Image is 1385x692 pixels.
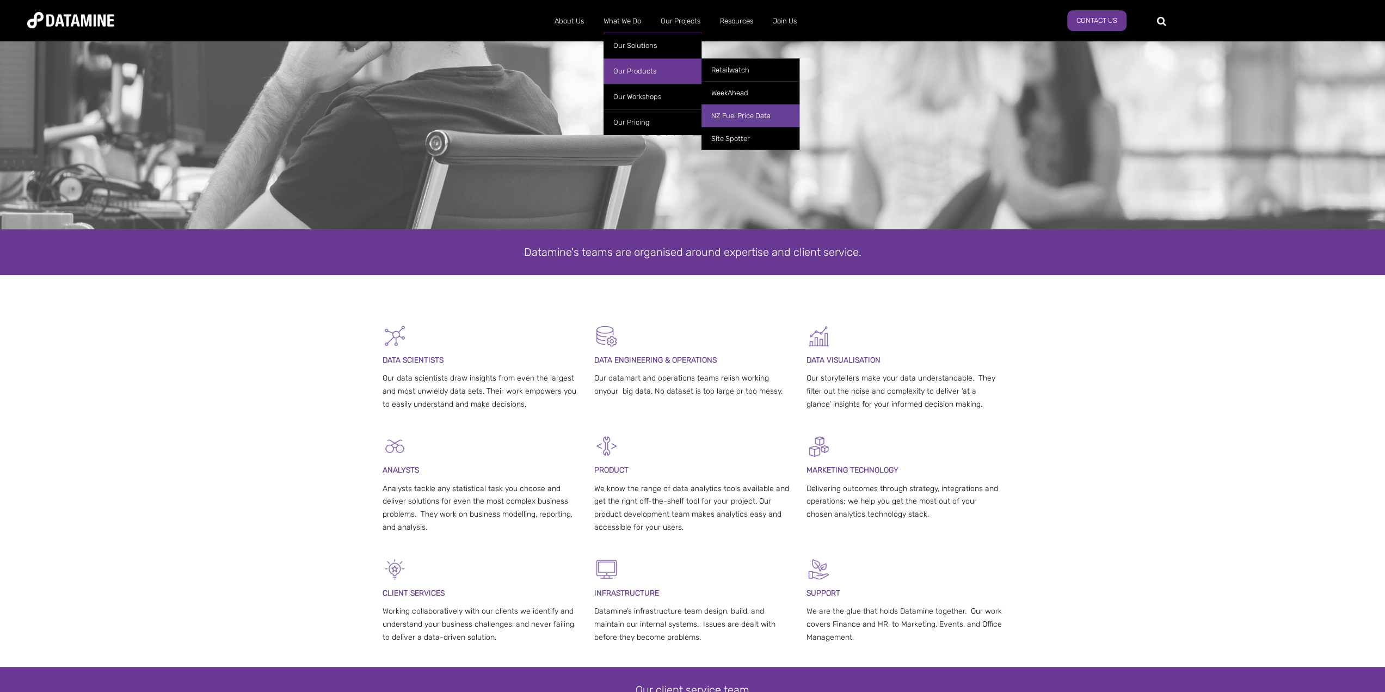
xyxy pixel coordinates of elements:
[594,605,791,644] p: Datamine’s infrastructure team design, build, and maintain our internal systems. Issues are dealt...
[383,557,407,581] img: Client Services
[604,84,701,109] a: Our Workshops
[383,434,407,458] img: Analysts
[807,324,831,348] img: Graph 5
[524,246,861,259] span: Datamine's teams are organised around expertise and client service.
[594,7,651,35] a: What We Do
[701,104,799,127] a: NZ Fuel Price Data
[594,324,619,348] img: Datamart
[701,58,799,81] a: Retailwatch
[701,81,799,104] a: WeekAhead
[594,372,791,398] p: Our datamart and operations teams relish working onyour big data. No dataset is too large or too ...
[594,356,717,365] span: DATA ENGINEERING & OPERATIONS
[594,589,659,598] span: INFRASTRUCTURE
[594,482,791,534] p: We know the range of data analytics tools available and get the right off-the-shelf tool for your...
[710,7,763,35] a: Resources
[604,58,701,84] a: Our Products
[807,434,831,458] img: Digital Activation
[807,466,898,475] span: MARKETING TECHNOLOGY
[594,466,629,475] span: PRODUCT
[701,127,799,150] a: Site Spotter
[545,7,594,35] a: About Us
[27,12,114,28] img: Datamine
[604,109,701,135] a: Our Pricing
[807,356,881,365] span: DATA VISUALISATION
[383,605,579,644] p: Working collaboratively with our clients we identify and understand your business challenges, and...
[383,356,444,365] span: DATA SCIENTISTS
[604,33,701,58] a: Our Solutions
[594,434,619,458] img: Development
[383,482,579,534] p: Analysts tackle any statistical task you choose and deliver solutions for even the most complex b...
[807,557,831,581] img: Mentor
[1067,10,1127,31] a: Contact Us
[383,466,419,475] span: ANALYSTS
[383,589,394,598] span: CLI
[383,324,407,348] img: Graph - Network
[807,372,1003,411] p: Our storytellers make your data understandable. They filter out the noise and complexity to deliv...
[152,120,1233,139] div: OUR PEOPLE
[763,7,807,35] a: Join Us
[594,557,619,581] img: IT
[383,372,579,411] p: Our data scientists draw insights from even the largest and most unwieldy data sets. Their work e...
[807,589,840,598] span: SUPPORT
[807,605,1003,644] p: We are the glue that holds Datamine together. Our work covers Finance and HR, to Marketing, Event...
[651,7,710,35] a: Our Projects
[807,482,1003,521] p: Delivering outcomes through strategy, integrations and operations; we help you get the most out o...
[394,589,445,598] span: ENT SERVICES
